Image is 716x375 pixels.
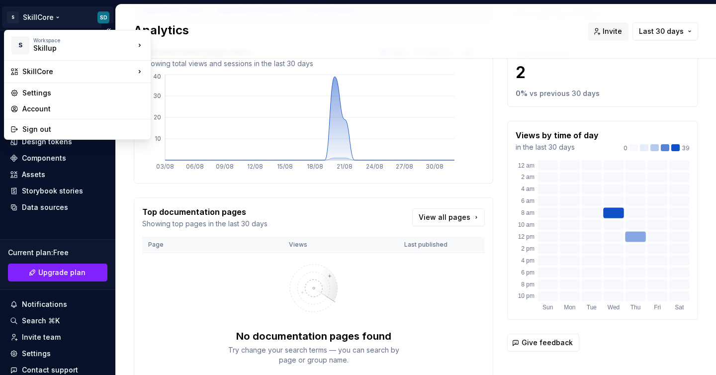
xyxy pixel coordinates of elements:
[33,37,135,43] div: Workspace
[33,43,118,53] div: Skillup
[22,124,145,134] div: Sign out
[22,67,135,77] div: SkillCore
[22,104,145,114] div: Account
[22,88,145,98] div: Settings
[11,36,29,54] div: S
